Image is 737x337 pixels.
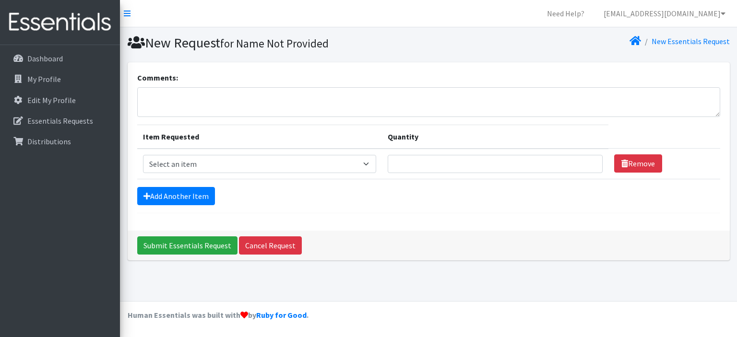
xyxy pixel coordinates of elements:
[256,310,307,320] a: Ruby for Good
[27,116,93,126] p: Essentials Requests
[137,236,238,255] input: Submit Essentials Request
[4,70,116,89] a: My Profile
[137,125,382,149] th: Item Requested
[652,36,730,46] a: New Essentials Request
[4,6,116,38] img: HumanEssentials
[27,137,71,146] p: Distributions
[614,154,662,173] a: Remove
[539,4,592,23] a: Need Help?
[4,91,116,110] a: Edit My Profile
[27,95,76,105] p: Edit My Profile
[137,187,215,205] a: Add Another Item
[137,72,178,83] label: Comments:
[220,36,329,50] small: for Name Not Provided
[128,310,309,320] strong: Human Essentials was built with by .
[4,111,116,130] a: Essentials Requests
[596,4,733,23] a: [EMAIL_ADDRESS][DOMAIN_NAME]
[27,74,61,84] p: My Profile
[4,49,116,68] a: Dashboard
[4,132,116,151] a: Distributions
[128,35,425,51] h1: New Request
[239,236,302,255] a: Cancel Request
[27,54,63,63] p: Dashboard
[382,125,608,149] th: Quantity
